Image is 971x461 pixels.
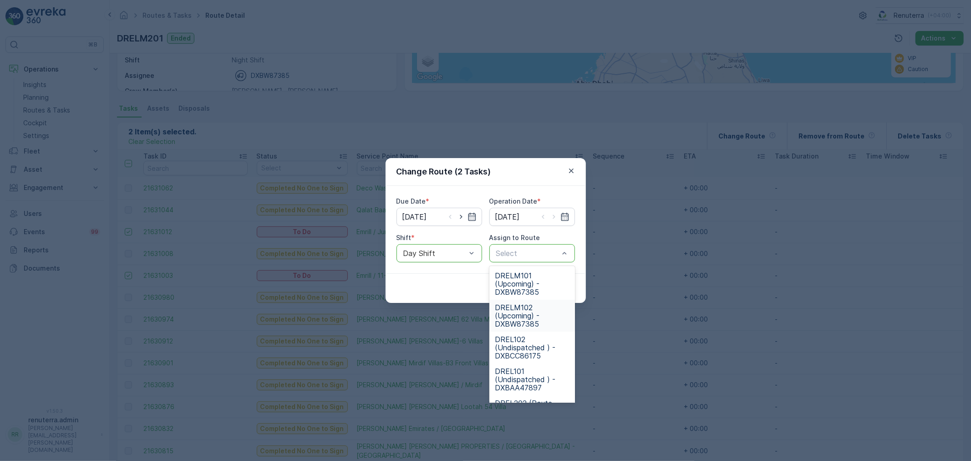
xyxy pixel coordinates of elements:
span: DREL202 (Route Plan) - DXBAA56882 [495,399,569,415]
label: Shift [397,234,412,241]
p: Change Route (2 Tasks) [397,165,491,178]
span: DREL102 (Undispatched ) - DXBCC86175 [495,335,569,360]
span: DRELM102 (Upcoming) - DXBW87385 [495,303,569,328]
p: Select [496,248,559,259]
input: dd/mm/yyyy [397,208,482,226]
label: Operation Date [489,197,538,205]
span: DREL101 (Undispatched ) - DXBAA47897 [495,367,569,392]
label: Due Date [397,197,426,205]
label: Assign to Route [489,234,540,241]
input: dd/mm/yyyy [489,208,575,226]
span: DRELM101 (Upcoming) - DXBW87385 [495,271,569,296]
